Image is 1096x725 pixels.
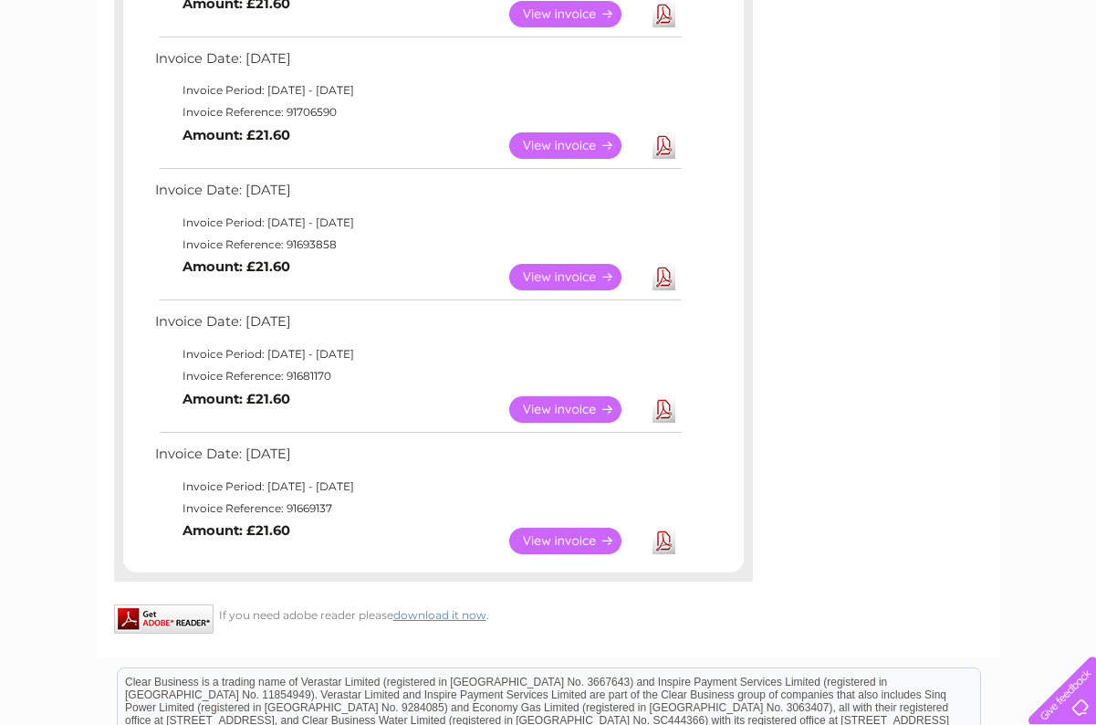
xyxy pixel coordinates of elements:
a: 0333 014 3131 [752,9,878,32]
img: logo.png [38,47,131,103]
td: Invoice Reference: 91693858 [151,234,684,256]
td: Invoice Period: [DATE] - [DATE] [151,343,684,365]
a: Download [652,528,675,554]
a: download it now [393,608,486,622]
a: View [509,528,643,554]
a: View [509,1,643,27]
a: View [509,396,643,423]
td: Invoice Date: [DATE] [151,178,684,212]
b: Amount: £21.60 [183,258,290,275]
a: View [509,132,643,159]
a: Blog [937,78,964,91]
td: Invoice Reference: 91706590 [151,101,684,123]
a: Download [652,264,675,290]
a: Download [652,396,675,423]
td: Invoice Reference: 91681170 [151,365,684,387]
b: Amount: £21.60 [183,127,290,143]
b: Amount: £21.60 [183,391,290,407]
a: Download [652,132,675,159]
td: Invoice Period: [DATE] - [DATE] [151,212,684,234]
td: Invoice Date: [DATE] [151,47,684,80]
a: Telecoms [872,78,926,91]
a: Contact [975,78,1019,91]
td: Invoice Date: [DATE] [151,442,684,476]
td: Invoice Reference: 91669137 [151,498,684,520]
td: Invoice Period: [DATE] - [DATE] [151,79,684,101]
td: Invoice Period: [DATE] - [DATE] [151,476,684,498]
div: If you need adobe reader please . [114,604,753,622]
a: Log out [1036,78,1079,91]
a: View [509,264,643,290]
div: Clear Business is a trading name of Verastar Limited (registered in [GEOGRAPHIC_DATA] No. 3667643... [118,10,980,89]
b: Amount: £21.60 [183,522,290,539]
td: Invoice Date: [DATE] [151,310,684,343]
a: Energy [820,78,861,91]
a: Water [775,78,809,91]
a: Download [652,1,675,27]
